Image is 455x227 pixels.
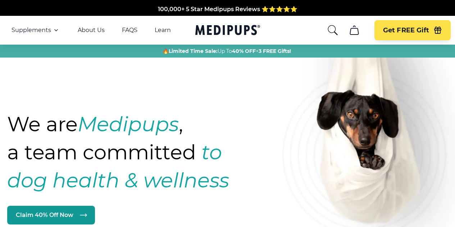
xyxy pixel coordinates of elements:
[163,47,291,55] span: 🔥 Up To +
[155,27,171,34] a: Learn
[374,20,451,40] button: Get FREE Gift
[346,22,363,39] button: cart
[108,14,347,21] span: Made In The [GEOGRAPHIC_DATA] from domestic & globally sourced ingredients
[78,112,179,136] strong: Medipups
[195,23,260,38] a: Medipups
[12,27,51,34] span: Supplements
[12,26,60,35] button: Supplements
[158,6,297,13] span: 100,000+ 5 Star Medipups Reviews ⭐️⭐️⭐️⭐️⭐️
[7,110,270,194] h1: We are , a team committed
[383,26,429,35] span: Get FREE Gift
[7,206,95,224] a: Claim 40% Off Now
[327,24,338,36] button: search
[122,27,137,34] a: FAQS
[78,27,105,34] a: About Us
